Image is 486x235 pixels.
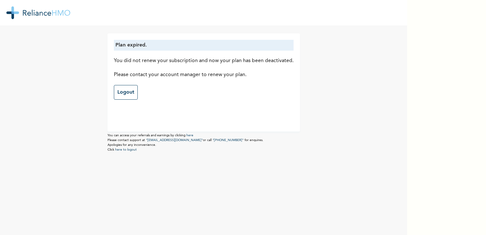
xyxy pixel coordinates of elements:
a: here to logout [115,148,137,151]
a: "[EMAIL_ADDRESS][DOMAIN_NAME]" [146,139,203,142]
img: RelianceHMO [6,6,70,19]
p: Plan expired. [115,41,292,49]
p: Please contact support at or call for enquires. Apologies for any inconvenience. [108,138,300,147]
p: You did not renew your subscription and now your plan has been deactivated. [114,57,294,65]
p: Please contact your account manager to renew your plan. [114,71,294,79]
p: Click [108,147,300,152]
a: Logout [114,85,138,100]
p: You can access your referrals and earnings by clicking [108,133,300,138]
a: "[PHONE_NUMBER]" [212,139,244,142]
a: here [186,134,193,137]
